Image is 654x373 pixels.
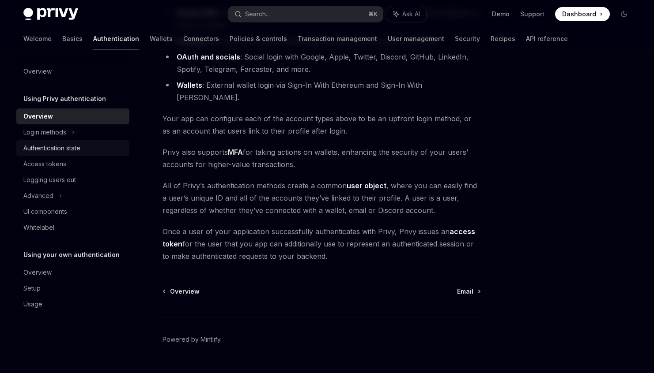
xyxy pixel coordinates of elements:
[23,143,80,153] div: Authentication state
[617,7,631,21] button: Toggle dark mode
[23,206,67,217] div: UI components
[163,287,200,296] a: Overview
[228,6,383,22] button: Search...⌘K
[23,111,53,122] div: Overview
[93,28,139,49] a: Authentication
[23,175,76,185] div: Logging users out
[23,28,52,49] a: Welcome
[16,140,129,156] a: Authentication state
[23,250,120,260] h5: Using your own authentication
[163,179,481,216] span: All of Privy’s authentication methods create a common , where you can easily find a user’s unique...
[492,10,510,19] a: Demo
[16,204,129,220] a: UI components
[298,28,377,49] a: Transaction management
[177,81,202,90] a: Wallets
[163,146,481,171] span: Privy also supports for taking actions on wallets, enhancing the security of your users’ accounts...
[163,112,481,137] span: Your app can configure each of the account types above to be an upfront login method, or as an ac...
[526,28,568,49] a: API reference
[23,222,54,233] div: Whitelabel
[16,108,129,124] a: Overview
[562,10,596,19] span: Dashboard
[183,28,219,49] a: Connectors
[23,283,41,294] div: Setup
[163,79,481,104] li: : External wallet login via Sign-In With Ethereum and Sign-In With [PERSON_NAME].
[23,299,42,310] div: Usage
[230,28,287,49] a: Policies & controls
[62,28,83,49] a: Basics
[555,7,610,21] a: Dashboard
[16,63,129,79] a: Overview
[163,335,221,344] a: Powered by Mintlify
[163,51,481,75] li: : Social login with Google, Apple, Twitter, Discord, GitHub, LinkedIn, Spotify, Telegram, Farcast...
[16,156,129,172] a: Access tokens
[177,52,240,62] a: OAuth and socials
[23,159,66,169] div: Access tokens
[16,172,129,188] a: Logging users out
[23,8,78,20] img: dark logo
[16,265,129,280] a: Overview
[163,225,481,262] span: Once a user of your application successfully authenticates with Privy, Privy issues an for the us...
[520,10,544,19] a: Support
[368,11,378,18] span: ⌘ K
[402,10,420,19] span: Ask AI
[23,127,66,138] div: Login methods
[347,181,386,190] a: user object
[23,190,53,201] div: Advanced
[170,287,200,296] span: Overview
[387,6,426,22] button: Ask AI
[388,28,444,49] a: User management
[16,296,129,312] a: Usage
[457,287,480,296] a: Email
[491,28,515,49] a: Recipes
[455,28,480,49] a: Security
[23,267,52,278] div: Overview
[150,28,173,49] a: Wallets
[23,66,52,77] div: Overview
[23,93,106,104] h5: Using Privy authentication
[16,280,129,296] a: Setup
[245,9,270,19] div: Search...
[228,148,243,157] a: MFA
[457,287,473,296] span: Email
[16,220,129,235] a: Whitelabel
